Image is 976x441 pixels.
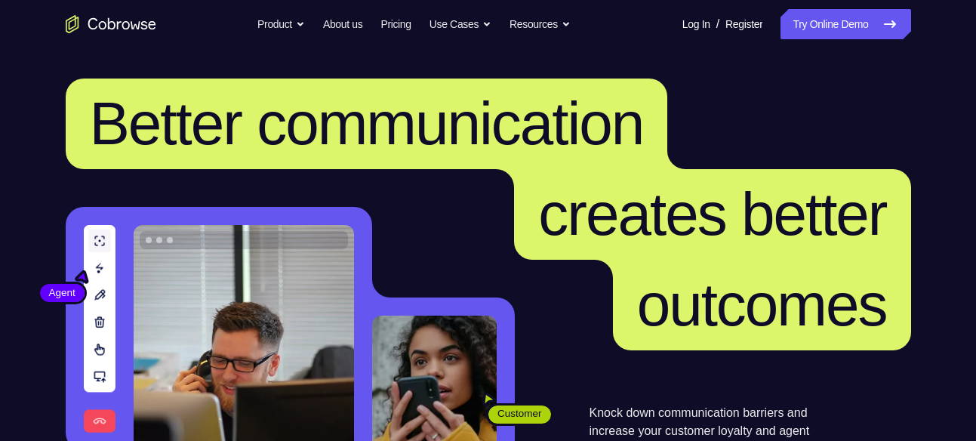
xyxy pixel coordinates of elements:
[780,9,910,39] a: Try Online Demo
[682,9,710,39] a: Log In
[716,15,719,33] span: /
[510,9,571,39] button: Resources
[90,90,644,157] span: Better communication
[637,271,887,338] span: outcomes
[725,9,762,39] a: Register
[323,9,362,39] a: About us
[538,180,886,248] span: creates better
[380,9,411,39] a: Pricing
[430,9,491,39] button: Use Cases
[66,15,156,33] a: Go to the home page
[257,9,305,39] button: Product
